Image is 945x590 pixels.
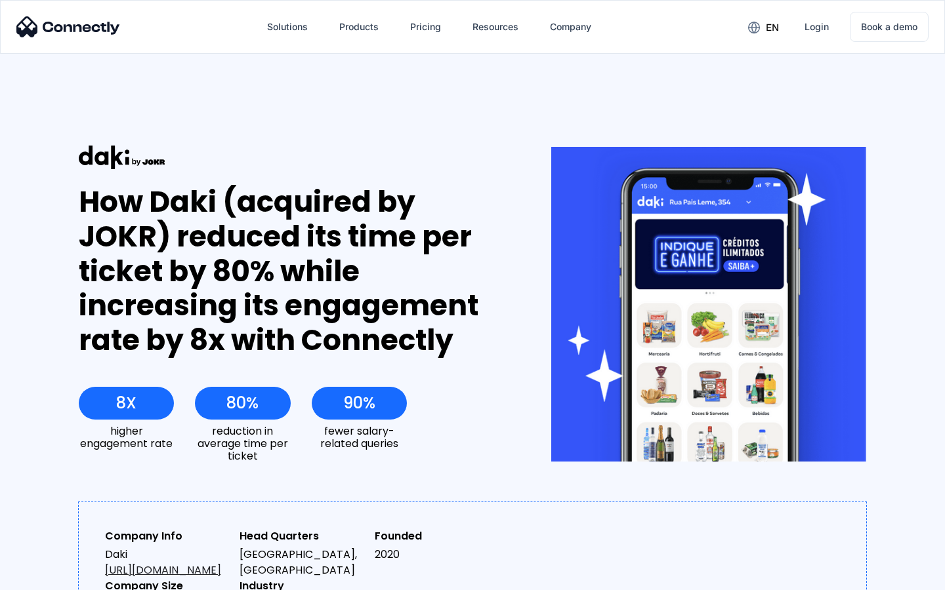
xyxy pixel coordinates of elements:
div: How Daki (acquired by JOKR) reduced its time per ticket by 80% while increasing its engagement ra... [79,185,503,358]
div: Company Info [105,528,229,544]
div: Pricing [410,18,441,36]
div: 2020 [375,547,499,562]
a: Pricing [400,11,451,43]
div: 80% [226,394,259,412]
div: 8X [116,394,136,412]
div: [GEOGRAPHIC_DATA], [GEOGRAPHIC_DATA] [240,547,364,578]
div: en [766,18,779,37]
div: reduction in average time per ticket [195,425,290,463]
div: Login [805,18,829,36]
div: Head Quarters [240,528,364,544]
div: Solutions [267,18,308,36]
div: higher engagement rate [79,425,174,450]
img: Connectly Logo [16,16,120,37]
a: Login [794,11,839,43]
div: 90% [343,394,375,412]
div: Daki [105,547,229,578]
div: Products [339,18,379,36]
div: Founded [375,528,499,544]
ul: Language list [26,567,79,585]
aside: Language selected: English [13,567,79,585]
div: fewer salary-related queries [312,425,407,450]
div: Resources [472,18,518,36]
a: [URL][DOMAIN_NAME] [105,562,221,578]
a: Book a demo [850,12,929,42]
div: Company [550,18,591,36]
